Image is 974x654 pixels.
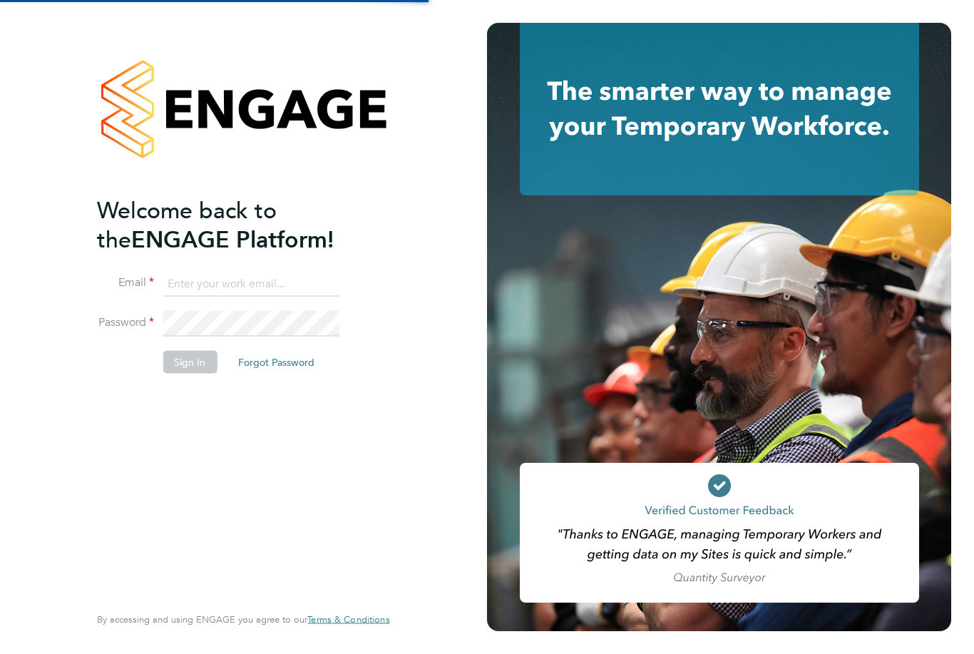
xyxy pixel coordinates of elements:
button: Forgot Password [227,351,326,374]
a: Terms & Conditions [307,614,389,625]
span: Welcome back to the [97,196,277,253]
label: Password [97,315,154,330]
h2: ENGAGE Platform! [97,195,375,254]
span: Terms & Conditions [307,613,389,625]
button: Sign In [163,351,217,374]
input: Enter your work email... [163,271,339,297]
span: By accessing and using ENGAGE you agree to our [97,613,389,625]
label: Email [97,275,154,290]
